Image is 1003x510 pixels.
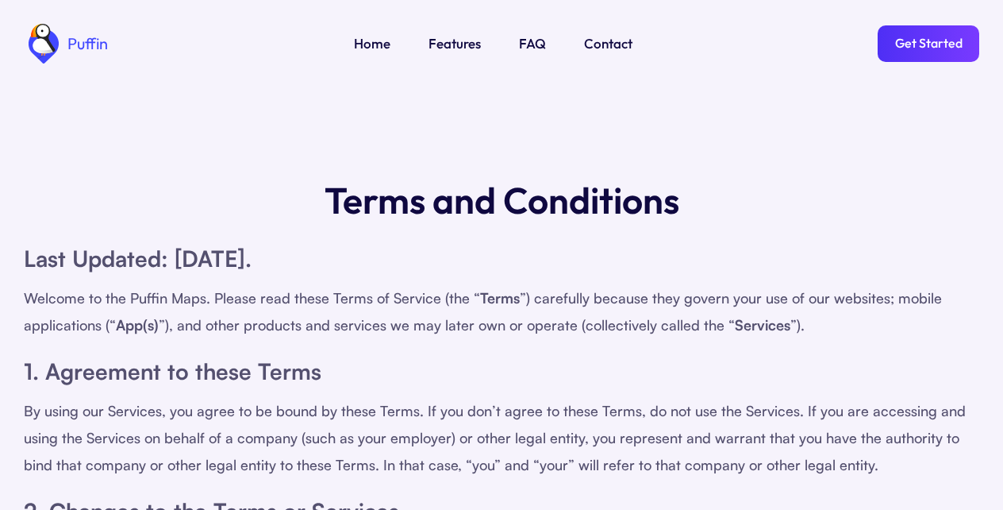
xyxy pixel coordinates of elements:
h1: Terms and Conditions [325,175,679,226]
a: Home [354,33,390,54]
h1: Last Updated: [DATE]. [24,241,979,276]
div: Puffin [63,36,108,52]
div: By using our Services, you agree to be bound by these Terms. If you don’t agree to these Terms, d... [24,397,979,478]
a: home [24,24,108,64]
a: Features [428,33,481,54]
div: Welcome to the Puffin Maps. Please read these Terms of Service (the “ ”) carefully because they g... [24,284,979,338]
strong: Services [735,316,790,334]
a: FAQ [519,33,546,54]
strong: 1. Agreement to these Terms [24,357,321,385]
a: Contact [584,33,632,54]
strong: App(s) [116,316,159,334]
strong: Terms [480,289,520,307]
a: Get Started [878,25,979,62]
